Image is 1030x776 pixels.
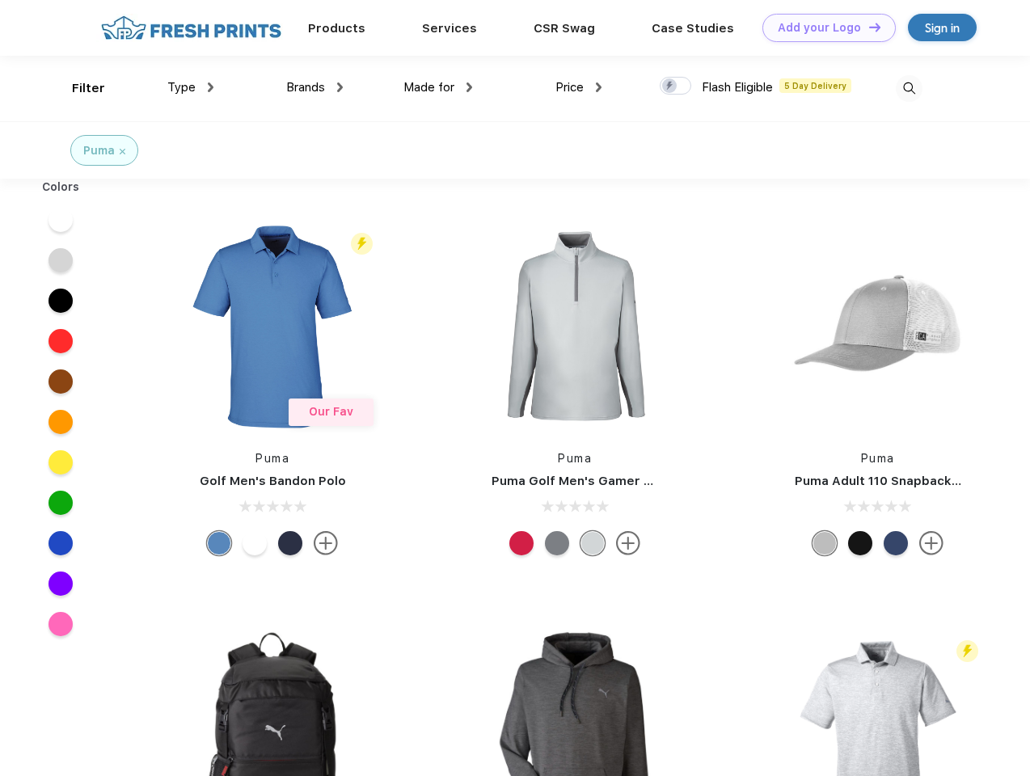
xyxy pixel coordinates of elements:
span: Our Fav [309,405,353,418]
a: Golf Men's Bandon Polo [200,474,346,488]
div: Ski Patrol [509,531,534,555]
img: dropdown.png [337,82,343,92]
img: more.svg [919,531,943,555]
a: Puma [558,452,592,465]
img: dropdown.png [208,82,213,92]
div: Bright White [243,531,267,555]
div: Pma Blk with Pma Blk [848,531,872,555]
img: func=resize&h=266 [770,219,986,434]
img: desktop_search.svg [896,75,922,102]
div: Sign in [925,19,960,37]
a: Sign in [908,14,977,41]
span: Type [167,80,196,95]
img: func=resize&h=266 [467,219,682,434]
img: fo%20logo%202.webp [96,14,286,42]
a: Puma [861,452,895,465]
img: more.svg [616,531,640,555]
div: High Rise [580,531,605,555]
img: filter_cancel.svg [120,149,125,154]
div: Filter [72,79,105,98]
div: Quarry with Brt Whit [813,531,837,555]
img: dropdown.png [596,82,602,92]
a: Products [308,21,365,36]
a: Services [422,21,477,36]
div: Lake Blue [207,531,231,555]
img: dropdown.png [466,82,472,92]
span: 5 Day Delivery [779,78,851,93]
span: Flash Eligible [702,80,773,95]
div: Add your Logo [778,21,861,35]
a: CSR Swag [534,21,595,36]
img: func=resize&h=266 [165,219,380,434]
img: DT [869,23,880,32]
div: Navy Blazer [278,531,302,555]
img: more.svg [314,531,338,555]
img: flash_active_toggle.svg [956,640,978,662]
a: Puma Golf Men's Gamer Golf Quarter-Zip [492,474,747,488]
span: Made for [403,80,454,95]
img: flash_active_toggle.svg [351,233,373,255]
a: Puma [255,452,289,465]
span: Brands [286,80,325,95]
div: Puma [83,142,115,159]
div: Colors [30,179,92,196]
div: Peacoat with Qut Shd [884,531,908,555]
div: Quiet Shade [545,531,569,555]
span: Price [555,80,584,95]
